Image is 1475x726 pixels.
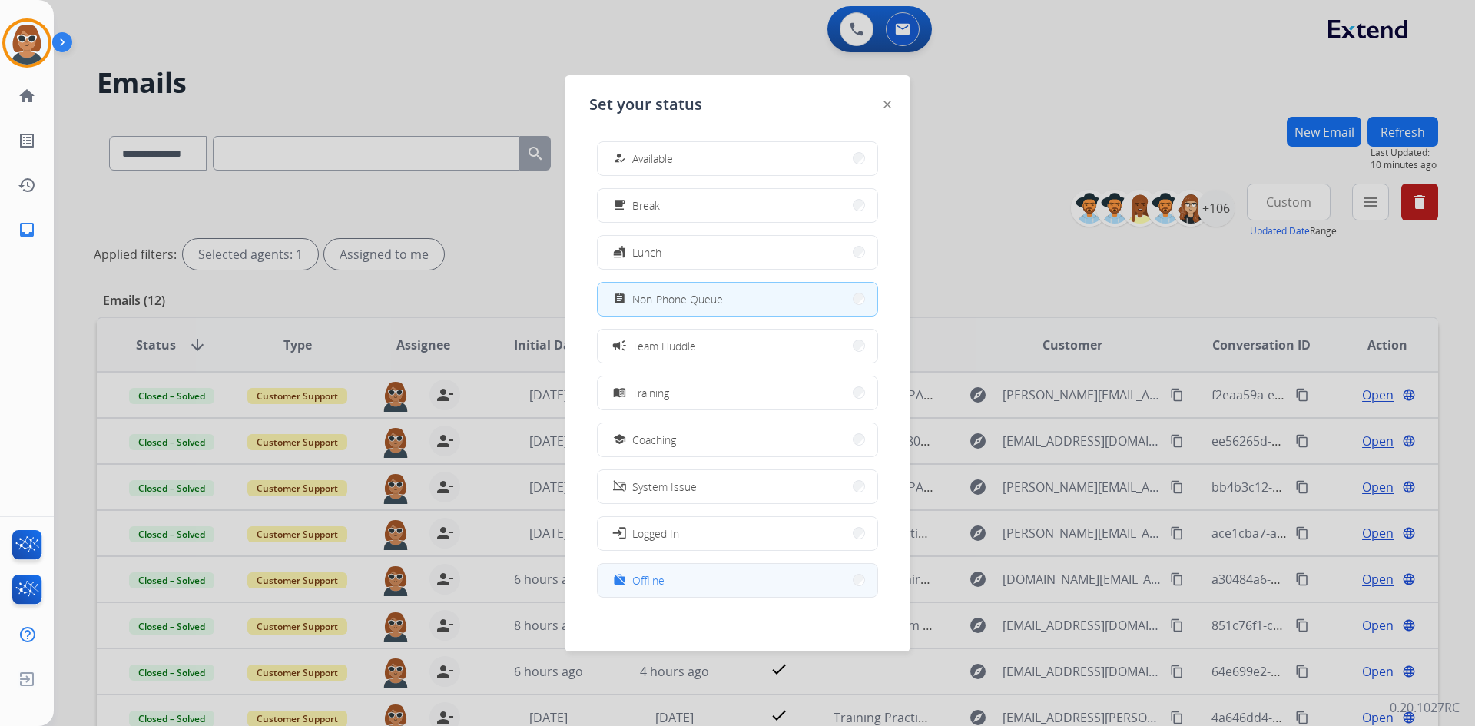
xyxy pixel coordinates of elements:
button: Available [598,142,877,175]
button: Logged In [598,517,877,550]
span: Team Huddle [632,338,696,354]
mat-icon: phonelink_off [613,480,626,493]
mat-icon: history [18,176,36,194]
mat-icon: school [613,433,626,446]
button: Non-Phone Queue [598,283,877,316]
button: Lunch [598,236,877,269]
span: System Issue [632,479,697,495]
mat-icon: list_alt [18,131,36,150]
mat-icon: campaign [612,338,627,353]
button: System Issue [598,470,877,503]
mat-icon: menu_book [613,386,626,399]
mat-icon: how_to_reg [613,152,626,165]
mat-icon: assignment [613,293,626,306]
mat-icon: free_breakfast [613,199,626,212]
button: Break [598,189,877,222]
mat-icon: work_off [613,574,626,587]
span: Offline [632,572,665,588]
mat-icon: login [612,525,627,541]
img: close-button [883,101,891,108]
span: Lunch [632,244,661,260]
button: Offline [598,564,877,597]
span: Non-Phone Queue [632,291,723,307]
span: Training [632,385,669,401]
mat-icon: inbox [18,220,36,239]
span: Set your status [589,94,702,115]
img: avatar [5,22,48,65]
span: Logged In [632,525,679,542]
span: Available [632,151,673,167]
span: Coaching [632,432,676,448]
p: 0.20.1027RC [1390,698,1460,717]
mat-icon: home [18,87,36,105]
span: Break [632,197,660,214]
button: Coaching [598,423,877,456]
mat-icon: fastfood [613,246,626,259]
button: Team Huddle [598,330,877,363]
button: Training [598,376,877,409]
